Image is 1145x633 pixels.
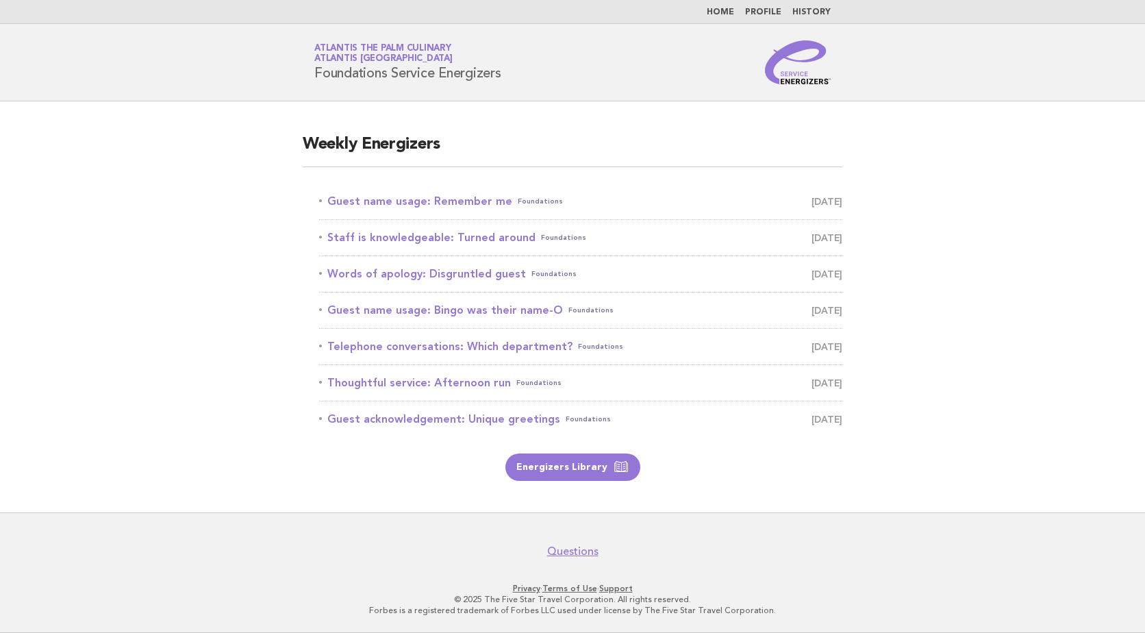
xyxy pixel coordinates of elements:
[319,373,842,393] a: Thoughtful service: Afternoon runFoundations [DATE]
[792,8,831,16] a: History
[314,44,453,63] a: Atlantis The Palm CulinaryAtlantis [GEOGRAPHIC_DATA]
[153,605,992,616] p: Forbes is a registered trademark of Forbes LLC used under license by The Five Star Travel Corpora...
[707,8,734,16] a: Home
[541,228,586,247] span: Foundations
[745,8,781,16] a: Profile
[578,337,623,356] span: Foundations
[314,45,501,80] h1: Foundations Service Energizers
[319,264,842,284] a: Words of apology: Disgruntled guestFoundations [DATE]
[153,583,992,594] p: · ·
[319,337,842,356] a: Telephone conversations: Which department?Foundations [DATE]
[319,228,842,247] a: Staff is knowledgeable: Turned aroundFoundations [DATE]
[303,134,842,167] h2: Weekly Energizers
[811,192,842,211] span: [DATE]
[547,545,599,558] a: Questions
[505,454,640,481] a: Energizers Library
[566,410,611,429] span: Foundations
[319,410,842,429] a: Guest acknowledgement: Unique greetingsFoundations [DATE]
[811,337,842,356] span: [DATE]
[811,301,842,320] span: [DATE]
[531,264,577,284] span: Foundations
[599,584,633,593] a: Support
[765,40,831,84] img: Service Energizers
[518,192,563,211] span: Foundations
[811,228,842,247] span: [DATE]
[516,373,562,393] span: Foundations
[319,301,842,320] a: Guest name usage: Bingo was their name-OFoundations [DATE]
[314,55,453,64] span: Atlantis [GEOGRAPHIC_DATA]
[811,264,842,284] span: [DATE]
[811,373,842,393] span: [DATE]
[513,584,540,593] a: Privacy
[568,301,614,320] span: Foundations
[542,584,597,593] a: Terms of Use
[153,594,992,605] p: © 2025 The Five Star Travel Corporation. All rights reserved.
[811,410,842,429] span: [DATE]
[319,192,842,211] a: Guest name usage: Remember meFoundations [DATE]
